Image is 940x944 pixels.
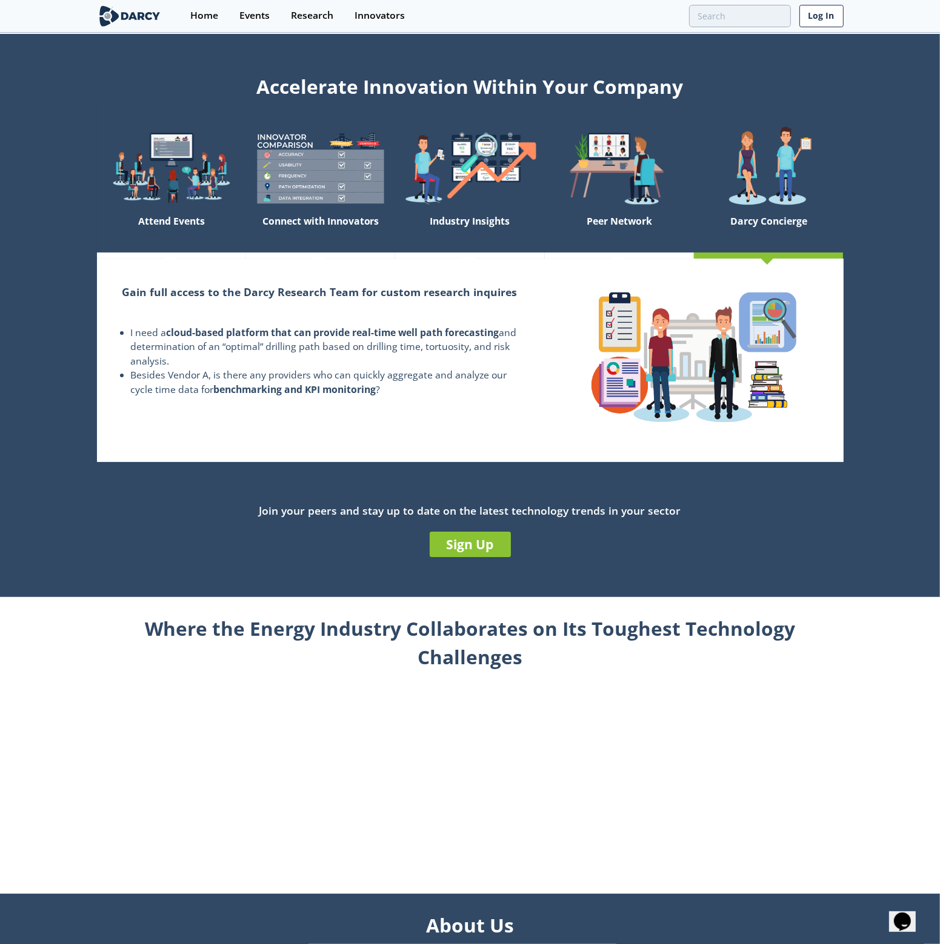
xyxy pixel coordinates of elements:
[131,326,519,369] li: I need a and determination of an “optimal” drilling path based on drilling time, tortuosity, and ...
[545,126,694,210] img: welcome-attend-b816887fc24c32c29d1763c6e0ddb6e6.png
[355,11,405,21] div: Innovators
[239,11,270,21] div: Events
[545,210,694,253] div: Peer Network
[97,911,844,939] div: About Us
[97,126,246,210] img: welcome-explore-560578ff38cea7c86bcfe544b5e45342.png
[395,210,544,253] div: Industry Insights
[694,210,843,253] div: Darcy Concierge
[689,5,791,27] input: Advanced Search
[97,210,246,253] div: Attend Events
[246,210,395,253] div: Connect with Innovators
[97,68,844,101] div: Accelerate Innovation Within Your Company
[122,284,519,300] h2: Gain full access to the Darcy Research Team for custom research inquires
[291,11,333,21] div: Research
[190,11,218,21] div: Home
[694,126,843,210] img: welcome-concierge-wide-20dccca83e9cbdbb601deee24fb8df72.png
[582,283,806,431] img: concierge-details-e70ed233a7353f2f363bd34cf2359179.png
[97,5,163,27] img: logo-wide.svg
[214,383,376,396] strong: benchmarking and KPI monitoring
[97,614,844,672] div: Where the Energy Industry Collaborates on Its Toughest Technology Challenges
[889,896,928,932] iframe: chat widget
[131,368,519,397] li: Besides Vendor A, is there any providers who can quickly aggregate and analyze our cycle time dat...
[321,688,619,856] iframe: Intro to Darcy Partners
[395,126,544,210] img: welcome-find-a12191a34a96034fcac36f4ff4d37733.png
[246,126,395,210] img: welcome-compare-1b687586299da8f117b7ac84fd957760.png
[799,5,844,27] a: Log In
[430,532,511,557] a: Sign Up
[167,326,499,339] strong: cloud-based platform that can provide real-time well path forecasting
